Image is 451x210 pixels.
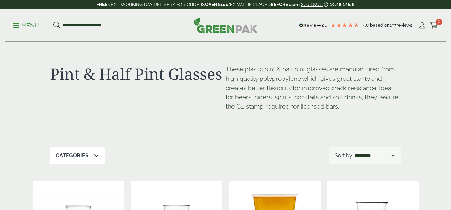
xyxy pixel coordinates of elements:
a: See T&C's [301,2,323,7]
a: 0 [430,21,438,30]
select: Shop order [354,152,395,160]
span: 197 [390,23,396,28]
p: Categories [56,152,88,160]
strong: FREE [97,2,107,7]
i: My Account [418,22,426,29]
div: 4.79 Stars [330,22,359,28]
i: Cart [430,22,438,29]
span: 0 [436,19,442,25]
strong: BEFORE 2 pm [271,2,300,7]
span: left [348,2,354,7]
span: Based on [370,23,390,28]
img: REVIEWS.io [299,23,327,28]
p: These plastic pint & half pint glasses are manufactured from high quality polypropylene which giv... [226,65,401,111]
a: Menu [13,22,39,28]
span: 10:49:14 [330,2,348,7]
strong: OVER £100 [205,2,229,7]
p: Sort by [335,152,352,160]
p: Menu [13,22,39,29]
h1: Pint & Half Pint Glasses [50,65,226,83]
span: 4.8 [363,23,370,28]
span: reviews [396,23,412,28]
img: GreenPak Supplies [194,17,258,33]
